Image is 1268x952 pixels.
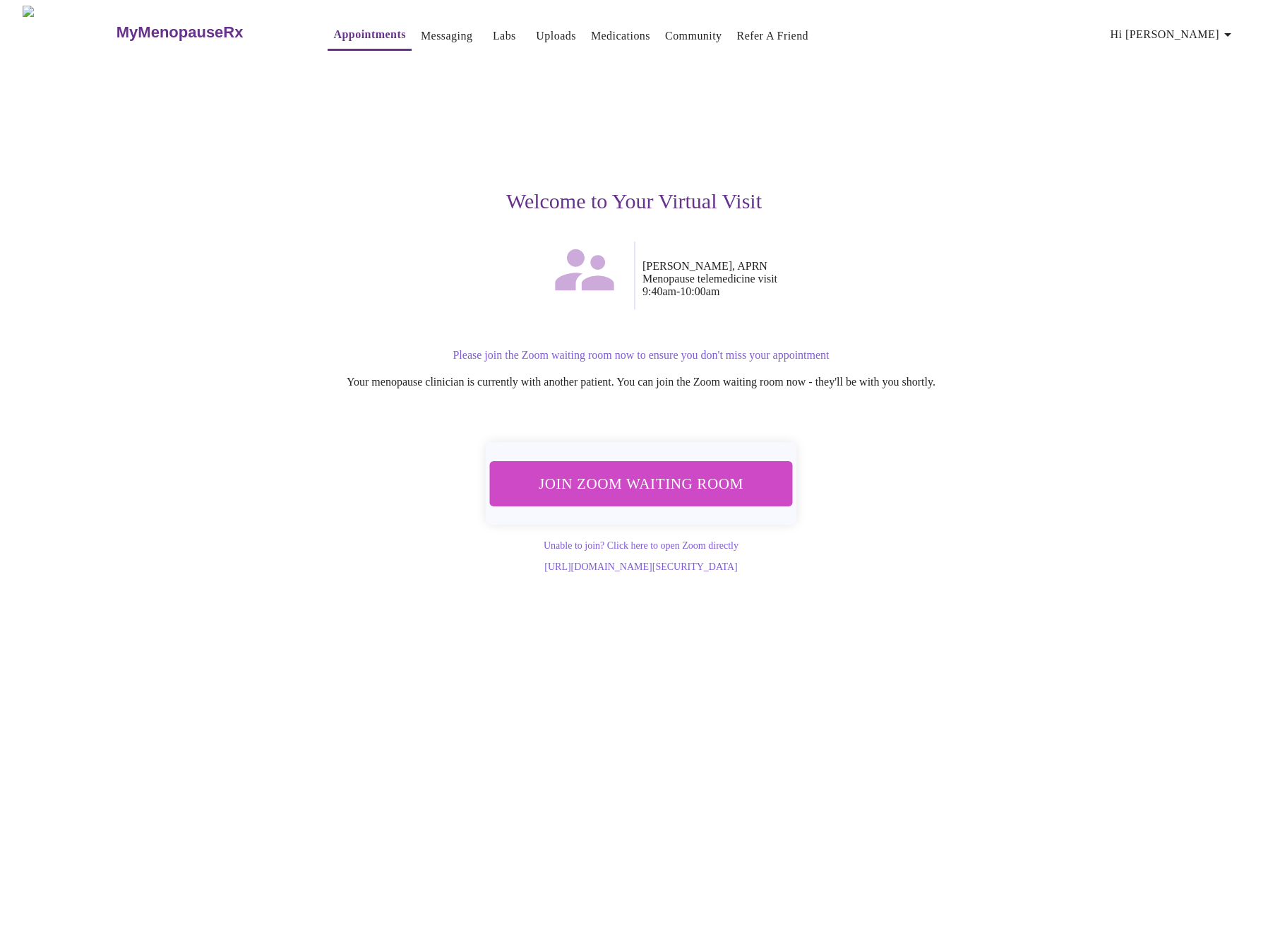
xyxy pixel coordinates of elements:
a: Unable to join? Click here to open Zoom directly [544,540,738,551]
p: [PERSON_NAME], APRN Menopause telemedicine visit 9:40am - 10:00am [642,260,1069,298]
span: Hi [PERSON_NAME] [1111,25,1236,44]
a: Community [665,26,722,46]
button: Appointments [328,20,411,51]
a: Refer a Friend [737,26,809,46]
h3: MyMenopauseRx [116,23,244,42]
button: Community [659,22,728,50]
a: Medications [591,26,650,46]
a: [URL][DOMAIN_NAME][SECURITY_DATA] [544,561,737,572]
button: Labs [482,22,527,50]
button: Join Zoom Waiting Room [489,461,794,506]
img: MyMenopauseRx Logo [23,6,114,59]
p: Your menopause clinician is currently with another patient. You can join the Zoom waiting room no... [213,376,1069,388]
button: Messaging [415,22,478,50]
button: Hi [PERSON_NAME] [1105,20,1242,49]
a: Messaging [421,26,472,46]
a: MyMenopauseRx [114,8,299,57]
a: Appointments [333,25,405,44]
a: Labs [493,26,516,46]
p: Please join the Zoom waiting room now to ensure you don't miss your appointment [213,349,1069,362]
button: Medications [585,22,656,50]
button: Refer a Friend [731,22,815,50]
a: Uploads [536,26,576,46]
button: Uploads [530,22,582,50]
span: Join Zoom Waiting Room [508,470,774,496]
h3: Welcome to Your Virtual Visit [199,189,1069,213]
